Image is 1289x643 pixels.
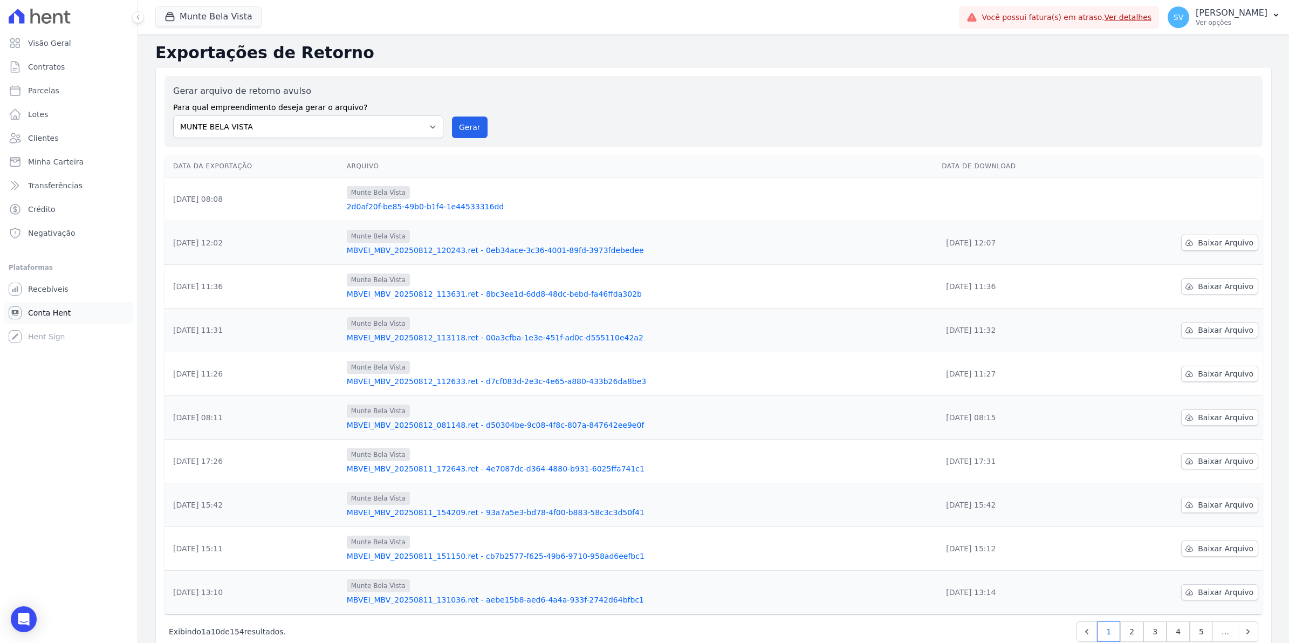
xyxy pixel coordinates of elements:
a: Crédito [4,199,133,220]
span: 10 [211,627,221,636]
a: Conta Hent [4,302,133,324]
a: 1 [1097,621,1120,642]
td: [DATE] 11:32 [937,309,1097,352]
td: [DATE] 17:31 [937,440,1097,483]
p: Ver opções [1196,18,1267,27]
td: [DATE] 08:11 [164,396,342,440]
span: Transferências [28,180,83,191]
a: Lotes [4,104,133,125]
a: Baixar Arquivo [1181,322,1258,338]
button: Gerar [452,117,488,138]
a: Next [1238,621,1258,642]
span: Baixar Arquivo [1198,325,1253,336]
td: [DATE] 11:27 [937,352,1097,396]
a: Baixar Arquivo [1181,541,1258,557]
a: Previous [1077,621,1097,642]
a: MBVEI_MBV_20250811_172643.ret - 4e7087dc-d364-4880-b931-6025ffa741c1 [347,463,934,474]
a: MBVEI_MBV_20250812_120243.ret - 0eb34ace-3c36-4001-89fd-3973fdebedee [347,245,934,256]
a: Baixar Arquivo [1181,584,1258,600]
label: Gerar arquivo de retorno avulso [173,85,443,98]
span: Crédito [28,204,56,215]
span: Munte Bela Vista [347,405,410,418]
td: [DATE] 08:08 [164,177,342,221]
a: 2 [1120,621,1143,642]
h2: Exportações de Retorno [155,43,1272,63]
td: [DATE] 15:11 [164,527,342,571]
a: MBVEI_MBV_20250812_112633.ret - d7cf083d-2e3c-4e65-a880-433b26da8be3 [347,376,934,387]
td: [DATE] 15:12 [937,527,1097,571]
p: Exibindo a de resultados. [169,626,286,637]
th: Arquivo [342,155,938,177]
span: … [1212,621,1238,642]
a: Baixar Arquivo [1181,409,1258,426]
a: Parcelas [4,80,133,101]
span: Munte Bela Vista [347,448,410,461]
span: Contratos [28,61,65,72]
a: Visão Geral [4,32,133,54]
td: [DATE] 12:02 [164,221,342,265]
button: Munte Bela Vista [155,6,262,27]
a: Baixar Arquivo [1181,497,1258,513]
a: Baixar Arquivo [1181,278,1258,295]
span: Baixar Arquivo [1198,500,1253,510]
div: Open Intercom Messenger [11,606,37,632]
td: [DATE] 08:15 [937,396,1097,440]
label: Para qual empreendimento deseja gerar o arquivo? [173,98,443,113]
a: 2d0af20f-be85-49b0-b1f4-1e44533316dd [347,201,934,212]
a: 5 [1190,621,1213,642]
td: [DATE] 11:36 [937,265,1097,309]
a: 4 [1167,621,1190,642]
td: [DATE] 13:10 [164,571,342,614]
td: [DATE] 15:42 [164,483,342,527]
span: Munte Bela Vista [347,273,410,286]
a: Baixar Arquivo [1181,453,1258,469]
a: Minha Carteira [4,151,133,173]
a: Negativação [4,222,133,244]
td: [DATE] 12:07 [937,221,1097,265]
a: MBVEI_MBV_20250812_113118.ret - 00a3cfba-1e3e-451f-ad0c-d555110e42a2 [347,332,934,343]
button: SV [PERSON_NAME] Ver opções [1159,2,1289,32]
span: Munte Bela Vista [347,230,410,243]
span: Minha Carteira [28,156,84,167]
td: [DATE] 17:26 [164,440,342,483]
a: Baixar Arquivo [1181,235,1258,251]
span: SV [1174,13,1183,21]
span: Clientes [28,133,58,143]
a: MBVEI_MBV_20250811_151150.ret - cb7b2577-f625-49b6-9710-958ad6eefbc1 [347,551,934,562]
span: Visão Geral [28,38,71,49]
span: Baixar Arquivo [1198,543,1253,554]
span: 1 [201,627,206,636]
span: Negativação [28,228,76,238]
span: Conta Hent [28,307,71,318]
a: Transferências [4,175,133,196]
th: Data da Exportação [164,155,342,177]
span: Baixar Arquivo [1198,587,1253,598]
th: Data de Download [937,155,1097,177]
td: [DATE] 11:26 [164,352,342,396]
span: Parcelas [28,85,59,96]
span: Baixar Arquivo [1198,412,1253,423]
div: Plataformas [9,261,129,274]
span: Baixar Arquivo [1198,281,1253,292]
span: Munte Bela Vista [347,361,410,374]
a: Ver detalhes [1105,13,1152,22]
td: [DATE] 11:36 [164,265,342,309]
span: Munte Bela Vista [347,579,410,592]
span: 154 [230,627,244,636]
span: Você possui fatura(s) em atraso. [982,12,1151,23]
a: Recebíveis [4,278,133,300]
span: Baixar Arquivo [1198,368,1253,379]
td: [DATE] 15:42 [937,483,1097,527]
a: MBVEI_MBV_20250811_131036.ret - aebe15b8-aed6-4a4a-933f-2742d64bfbc1 [347,594,934,605]
span: Recebíveis [28,284,68,295]
span: Baixar Arquivo [1198,456,1253,467]
a: 3 [1143,621,1167,642]
span: Munte Bela Vista [347,317,410,330]
a: Baixar Arquivo [1181,366,1258,382]
a: Contratos [4,56,133,78]
span: Munte Bela Vista [347,536,410,549]
span: Baixar Arquivo [1198,237,1253,248]
a: MBVEI_MBV_20250812_113631.ret - 8bc3ee1d-6dd8-48dc-bebd-fa46ffda302b [347,289,934,299]
p: [PERSON_NAME] [1196,8,1267,18]
a: MBVEI_MBV_20250811_154209.ret - 93a7a5e3-bd78-4f00-b883-58c3c3d50f41 [347,507,934,518]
